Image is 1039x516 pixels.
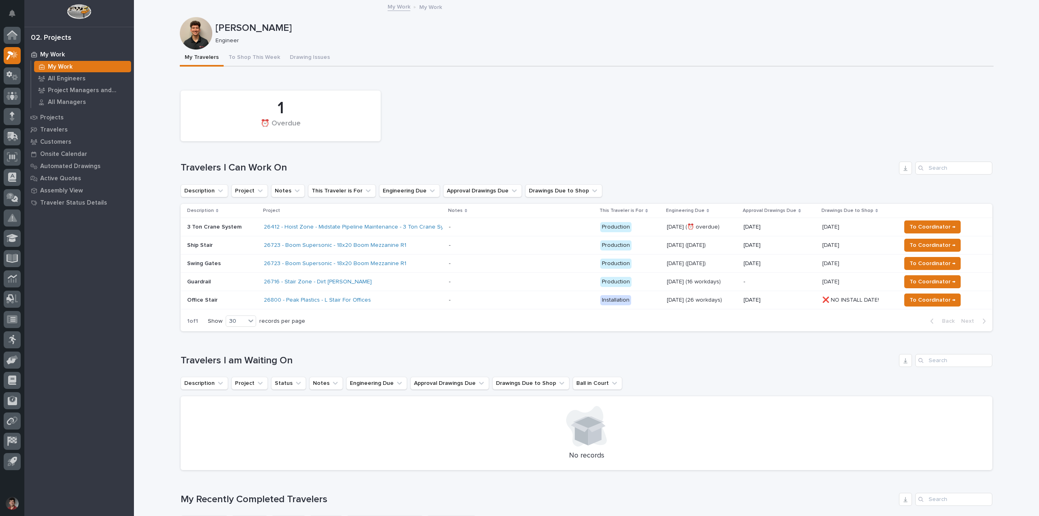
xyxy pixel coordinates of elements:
div: 02. Projects [31,34,71,43]
button: My Travelers [180,50,224,67]
button: Engineering Due [346,377,407,390]
button: Approval Drawings Due [443,184,522,197]
div: - [449,224,451,231]
div: - [449,279,451,285]
button: Ball in Court [573,377,622,390]
p: [DATE] (16 workdays) [667,279,737,285]
a: Customers [24,136,134,148]
p: [DATE] ([DATE]) [667,260,737,267]
span: To Coordinator → [910,259,955,268]
tr: Office Stair26800 - Peak Plastics - L Stair For Offices - Installation[DATE] (26 workdays)[DATE]❌... [181,291,992,309]
button: users-avatar [4,495,21,512]
a: 26716 - Stair Zone - Dirt [PERSON_NAME] [264,279,372,285]
p: My Work [40,51,65,58]
p: [DATE] [822,222,841,231]
button: Engineering Due [379,184,440,197]
a: Automated Drawings [24,160,134,172]
p: Ship Stair [187,242,257,249]
a: Project Managers and Engineers [31,84,134,96]
button: Drawings Due to Shop [525,184,602,197]
a: My Work [31,61,134,72]
button: To Coordinator → [904,275,961,288]
button: Project [231,184,268,197]
a: Onsite Calendar [24,148,134,160]
span: To Coordinator → [910,295,955,305]
button: Description [181,377,228,390]
div: Installation [600,295,631,305]
h1: My Recently Completed Travelers [181,494,896,505]
button: Description [181,184,228,197]
p: Description [187,206,214,215]
p: My Work [48,63,73,71]
a: 26723 - Boom Supersonic - 18x20 Boom Mezzanine R1 [264,260,406,267]
p: Assembly View [40,187,83,194]
p: [DATE] [822,277,841,285]
p: All Engineers [48,75,86,82]
h1: Travelers I am Waiting On [181,355,896,367]
h1: Travelers I Can Work On [181,162,896,174]
p: This Traveler is For [599,206,643,215]
p: records per page [259,318,305,325]
div: 1 [194,98,367,119]
input: Search [915,493,992,506]
button: Drawing Issues [285,50,335,67]
p: 1 of 1 [181,311,205,331]
p: [DATE] [744,224,815,231]
span: Next [961,317,979,325]
div: Notifications [10,10,21,23]
p: Projects [40,114,64,121]
div: ⏰ Overdue [194,119,367,136]
button: Back [924,317,958,325]
div: Production [600,222,632,232]
a: All Managers [31,96,134,108]
input: Search [915,162,992,175]
div: Production [600,259,632,269]
a: Active Quotes [24,172,134,184]
div: Production [600,277,632,287]
p: My Work [419,2,442,11]
p: 3 Ton Crane System [187,224,257,231]
p: Office Stair [187,297,257,304]
button: Project [231,377,268,390]
button: Status [271,377,306,390]
input: Search [915,354,992,367]
button: To Coordinator → [904,257,961,270]
button: To Coordinator → [904,220,961,233]
button: Approval Drawings Due [410,377,489,390]
p: Notes [448,206,463,215]
p: Project [263,206,280,215]
a: Assembly View [24,184,134,196]
tr: Guardrail26716 - Stair Zone - Dirt [PERSON_NAME] - Production[DATE] (16 workdays)-[DATE][DATE] To... [181,273,992,291]
div: - [449,297,451,304]
div: 30 [226,317,246,326]
p: All Managers [48,99,86,106]
a: Traveler Status Details [24,196,134,209]
p: [DATE] [744,260,815,267]
a: Projects [24,111,134,123]
p: [DATE] [822,259,841,267]
p: Active Quotes [40,175,81,182]
p: [DATE] [744,297,815,304]
p: [DATE] [822,240,841,249]
span: To Coordinator → [910,222,955,232]
img: Workspace Logo [67,4,91,19]
button: Notes [271,184,305,197]
a: 26723 - Boom Supersonic - 18x20 Boom Mezzanine R1 [264,242,406,249]
p: Approval Drawings Due [743,206,796,215]
a: My Work [388,2,410,11]
span: To Coordinator → [910,240,955,250]
p: [DATE] ([DATE]) [667,242,737,249]
p: Automated Drawings [40,163,101,170]
span: To Coordinator → [910,277,955,287]
p: Onsite Calendar [40,151,87,158]
button: Notifications [4,5,21,22]
p: Show [208,318,222,325]
p: [DATE] (⏰ overdue) [667,224,737,231]
button: This Traveler is For [308,184,376,197]
p: [DATE] [744,242,815,249]
div: Production [600,240,632,250]
p: Project Managers and Engineers [48,87,128,94]
p: Engineering Due [666,206,705,215]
